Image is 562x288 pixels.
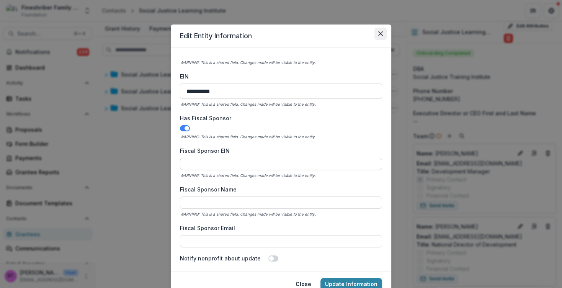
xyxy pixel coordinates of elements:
[374,28,387,40] button: Close
[180,134,316,139] i: WARNING: This is a shared field. Changes made will be visible to the entity.
[180,102,316,106] i: WARNING: This is a shared field. Changes made will be visible to the entity.
[171,25,391,47] header: Edit Entity Information
[180,173,316,178] i: WARNING: This is a shared field. Changes made will be visible to the entity.
[180,114,377,122] label: Has Fiscal Sponsor
[180,212,316,216] i: WARNING: This is a shared field. Changes made will be visible to the entity.
[180,185,377,193] label: Fiscal Sponsor Name
[180,224,377,232] label: Fiscal Sponsor Email
[180,254,261,262] label: Notify nonprofit about update
[180,147,377,155] label: Fiscal Sponsor EIN
[180,72,377,80] label: EIN
[180,60,316,65] i: WARNING: This is a shared field. Changes made will be visible to the entity.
